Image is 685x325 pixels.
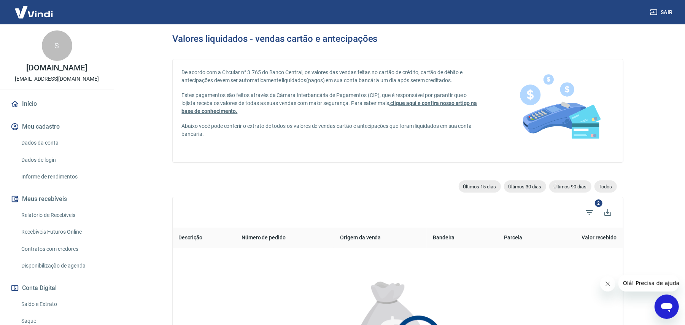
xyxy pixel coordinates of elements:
[182,122,479,138] p: Abaixo você pode conferir o extrato de todos os valores de vendas cartão e antecipações que foram...
[18,296,105,312] a: Saldo e Extrato
[334,228,427,248] th: Origem da venda
[427,228,486,248] th: Bandeira
[9,280,105,296] button: Conta Digital
[9,96,105,112] a: Início
[5,5,64,11] span: Olá! Precisa de ajuda?
[549,180,591,193] div: Últimos 90 dias
[26,64,87,72] p: [DOMAIN_NAME]
[580,203,599,221] span: Filtros
[9,0,59,24] img: Vindi
[459,184,501,190] span: Últimos 15 dias
[18,258,105,274] a: Disponibilização de agenda
[600,276,615,292] iframe: Fechar mensagem
[173,33,378,44] h3: Valores liquidados - vendas cartão e antecipações
[540,228,623,248] th: Valor recebido
[549,184,591,190] span: Últimos 90 dias
[18,169,105,185] a: Informe de rendimentos
[508,59,611,162] img: card-liquidations.916113cab14af1f97834.png
[182,69,479,84] p: De acordo com a Circular n° 3.765 do Banco Central, os valores das vendas feitas no cartão de cré...
[504,184,546,190] span: Últimos 30 dias
[618,275,679,292] iframe: Mensagem da empresa
[18,207,105,223] a: Relatório de Recebíveis
[655,295,679,319] iframe: Botão para abrir a janela de mensagens
[9,118,105,135] button: Meu cadastro
[173,228,235,248] th: Descrição
[504,180,546,193] div: Últimos 30 dias
[235,228,334,248] th: Número de pedido
[182,91,479,115] p: Estes pagamentos são feitos através da Câmara Interbancária de Pagamentos (CIP), que é responsáve...
[15,75,99,83] p: [EMAIL_ADDRESS][DOMAIN_NAME]
[42,30,72,61] div: S
[459,180,501,193] div: Últimos 15 dias
[18,241,105,257] a: Contratos com credores
[486,228,540,248] th: Parcela
[594,180,617,193] div: Todos
[594,184,617,190] span: Todos
[18,224,105,240] a: Recebíveis Futuros Online
[648,5,676,19] button: Sair
[595,199,602,207] span: 2
[18,135,105,151] a: Dados da conta
[599,203,617,221] button: Baixar listagem
[18,152,105,168] a: Dados de login
[9,191,105,207] button: Meus recebíveis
